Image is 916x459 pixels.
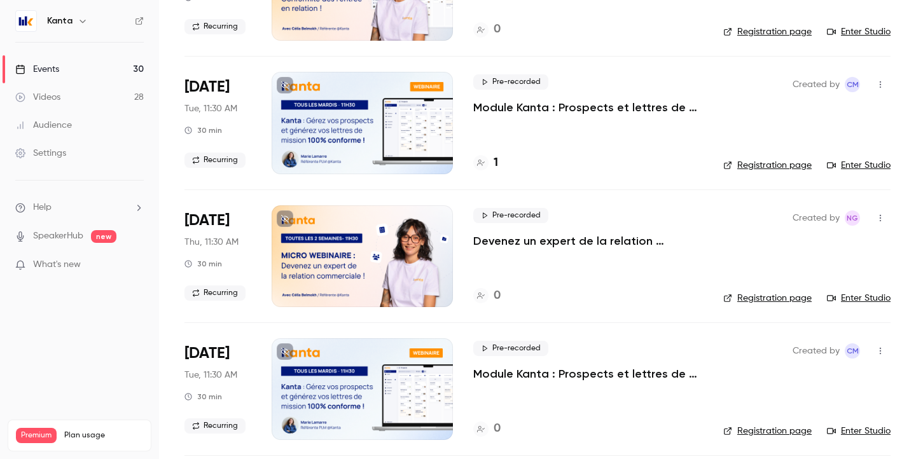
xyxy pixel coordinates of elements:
span: Tue, 11:30 AM [184,102,237,115]
span: Charlotte MARTEL [845,77,860,92]
div: Audience [15,119,72,132]
a: Enter Studio [827,159,891,172]
span: Nicolas Guitard [845,210,860,226]
a: Registration page [723,159,812,172]
span: Plan usage [64,430,143,441]
span: Created by [793,343,840,359]
h4: 0 [494,420,501,437]
a: 1 [473,154,498,172]
iframe: Noticeable Trigger [128,259,144,271]
span: Help [33,201,52,214]
h6: Kanta [47,15,73,27]
span: Recurring [184,418,246,434]
span: Thu, 11:30 AM [184,236,239,249]
div: 30 min [184,259,222,269]
span: Charlotte MARTEL [845,343,860,359]
a: 0 [473,287,501,305]
span: [DATE] [184,77,230,97]
a: Enter Studio [827,25,891,38]
span: [DATE] [184,210,230,231]
span: NG [847,210,858,226]
span: CM [847,77,859,92]
span: What's new [33,258,81,271]
a: Module Kanta : Prospects et lettres de mission [473,100,703,115]
div: Settings [15,147,66,160]
div: 30 min [184,125,222,135]
span: new [91,230,116,243]
span: Recurring [184,285,246,301]
span: Tue, 11:30 AM [184,369,237,381]
span: Recurring [184,153,246,168]
img: Kanta [16,11,36,31]
span: Created by [793,77,840,92]
a: Enter Studio [827,292,891,305]
a: Enter Studio [827,425,891,437]
h4: 0 [494,21,501,38]
span: Premium [16,428,57,443]
span: Pre-recorded [473,208,548,223]
span: [DATE] [184,343,230,364]
h4: 0 [494,287,501,305]
li: help-dropdown-opener [15,201,144,214]
h4: 1 [494,154,498,172]
div: Events [15,63,59,76]
span: Pre-recorded [473,341,548,356]
a: Devenez un expert de la relation commerciale ! [473,233,703,249]
div: 30 min [184,392,222,402]
div: Sep 11 Thu, 11:30 AM (Europe/Paris) [184,205,251,307]
a: 0 [473,21,501,38]
span: CM [847,343,859,359]
div: Sep 9 Tue, 11:30 AM (Europe/Paris) [184,72,251,174]
span: Created by [793,210,840,226]
a: SpeakerHub [33,229,83,243]
span: Recurring [184,19,246,34]
span: Pre-recorded [473,74,548,90]
a: Registration page [723,292,812,305]
a: Module Kanta : Prospects et lettres de mission [473,366,703,381]
div: Videos [15,91,60,104]
div: Sep 16 Tue, 11:30 AM (Europe/Paris) [184,338,251,440]
a: 0 [473,420,501,437]
a: Registration page [723,425,812,437]
a: Registration page [723,25,812,38]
